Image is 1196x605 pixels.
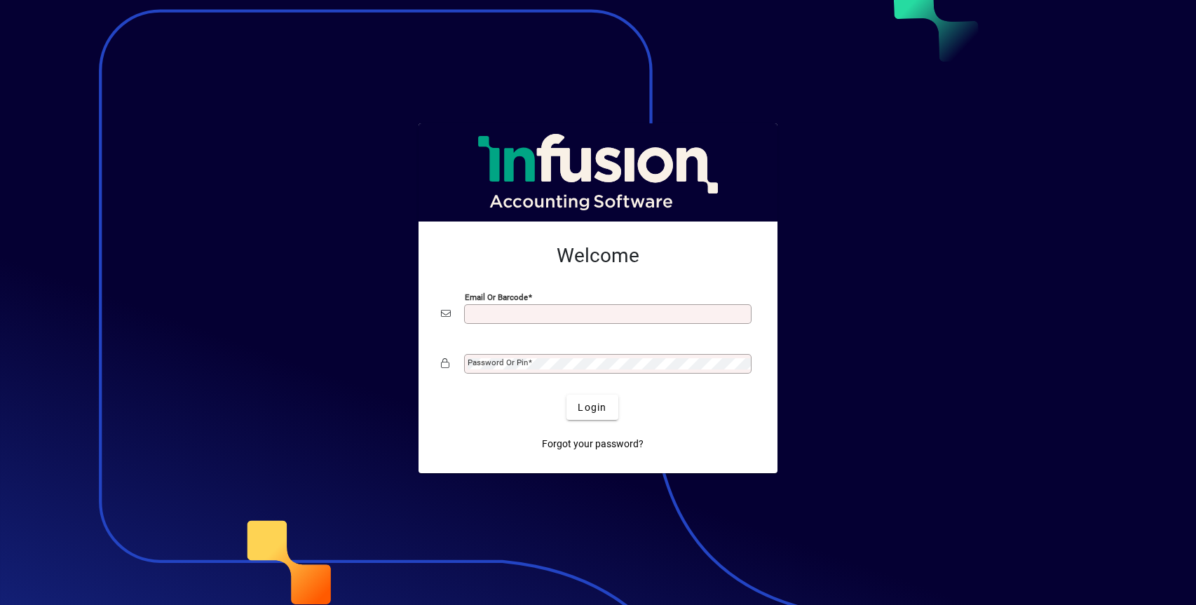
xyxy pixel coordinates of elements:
[465,292,528,302] mat-label: Email or Barcode
[542,437,644,451] span: Forgot your password?
[468,358,528,367] mat-label: Password or Pin
[441,244,755,268] h2: Welcome
[566,395,618,420] button: Login
[536,431,649,456] a: Forgot your password?
[578,400,606,415] span: Login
